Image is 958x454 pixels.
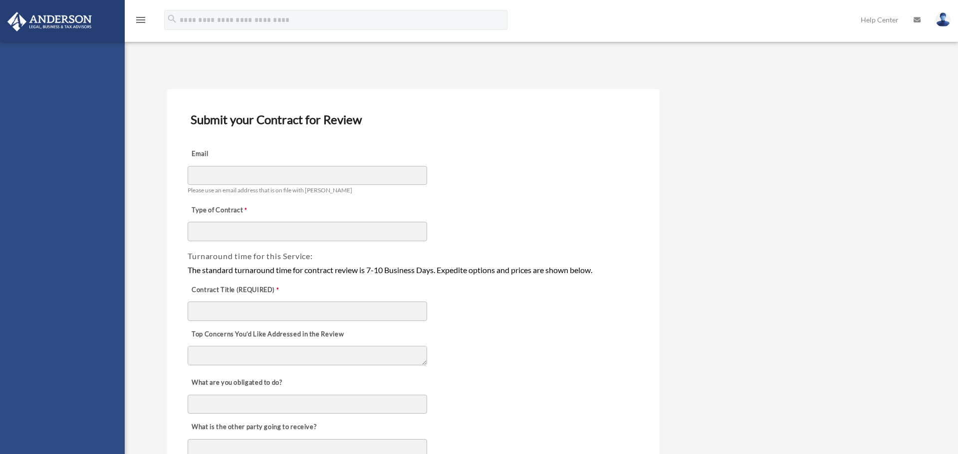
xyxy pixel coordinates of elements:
label: Top Concerns You’d Like Addressed in the Review [188,327,346,341]
img: User Pic [936,12,951,27]
label: Contract Title (REQUIRED) [188,283,287,297]
i: search [167,13,178,24]
img: Anderson Advisors Platinum Portal [4,12,95,31]
label: What are you obligated to do? [188,376,287,390]
a: menu [135,17,147,26]
span: Turnaround time for this Service: [188,251,312,261]
h3: Submit your Contract for Review [187,109,640,130]
label: Type of Contract [188,203,287,217]
span: Please use an email address that is on file with [PERSON_NAME] [188,186,352,194]
label: What is the other party going to receive? [188,421,319,435]
i: menu [135,14,147,26]
div: The standard turnaround time for contract review is 7-10 Business Days. Expedite options and pric... [188,264,639,277]
label: Email [188,148,287,161]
